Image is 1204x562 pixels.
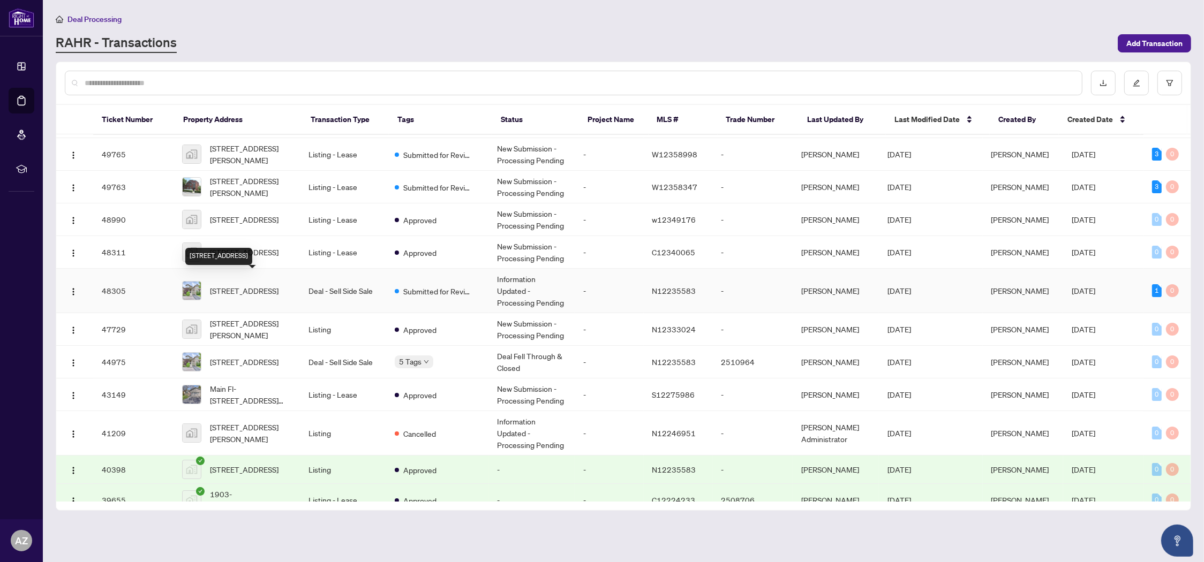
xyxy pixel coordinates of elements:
td: 49763 [93,171,174,203]
span: [DATE] [887,149,911,159]
td: 48990 [93,203,174,236]
span: C12340065 [652,247,696,257]
div: 0 [1152,427,1162,439]
img: Logo [69,466,78,475]
td: - [712,171,793,203]
td: - [575,269,644,313]
img: thumbnail-img [183,353,201,371]
th: MLS # [649,105,718,135]
a: RAHR - Transactions [56,34,177,53]
td: 44975 [93,346,174,378]
img: Logo [69,326,78,335]
td: - [712,411,793,455]
td: - [575,378,644,411]
td: 2510964 [712,346,793,378]
div: 0 [1166,213,1179,226]
span: [PERSON_NAME] [991,182,1049,192]
div: 0 [1166,427,1179,439]
img: logo [9,8,34,28]
td: - [575,236,644,269]
th: Trade Number [718,105,799,135]
div: 0 [1152,388,1162,401]
span: [STREET_ADDRESS] [210,356,279,368]
td: - [712,269,793,313]
td: 2508706 [712,484,793,517]
img: Logo [69,184,78,192]
td: Deal - Sell Side Sale [300,269,386,313]
td: 48311 [93,236,174,269]
span: Submitted for Review [403,149,473,161]
td: 43149 [93,378,174,411]
span: Cancelled [403,428,436,439]
span: [DATE] [887,182,911,192]
div: 0 [1152,213,1162,226]
span: Submitted for Review [403,285,473,297]
span: Approved [403,247,437,259]
th: Last Modified Date [886,105,990,135]
span: [DATE] [1072,149,1095,159]
td: Listing [300,313,386,346]
img: thumbnail-img [183,385,201,404]
td: New Submission - Processing Pending [488,378,575,411]
td: Information Updated - Processing Pending [488,269,575,313]
div: 3 [1152,180,1162,193]
td: New Submission - Processing Pending [488,203,575,236]
span: [PERSON_NAME] [991,286,1049,295]
td: Deal Fell Through & Closed [488,346,575,378]
span: [DATE] [1072,428,1095,438]
td: 47729 [93,313,174,346]
td: Listing - Lease [300,236,386,269]
img: thumbnail-img [183,210,201,229]
span: W12358347 [652,182,698,192]
img: thumbnail-img [183,145,201,163]
td: 40398 [93,455,174,484]
img: Logo [69,359,78,367]
img: thumbnail-img [183,424,201,442]
span: [PERSON_NAME] [991,357,1049,367]
div: 0 [1152,323,1162,336]
td: Listing - Lease [300,484,386,517]
div: 0 [1166,463,1179,476]
div: 0 [1166,388,1179,401]
td: Listing - Lease [300,138,386,171]
td: 49765 [93,138,174,171]
span: [STREET_ADDRESS] [210,464,279,475]
td: Listing - Lease [300,203,386,236]
div: 0 [1166,355,1179,368]
img: Logo [69,249,78,257]
td: [PERSON_NAME] [793,378,879,411]
div: 0 [1166,180,1179,193]
img: Logo [69,497,78,505]
td: [PERSON_NAME] Administrator [793,411,879,455]
th: Created Date [1059,105,1140,135]
td: [PERSON_NAME] [793,269,879,313]
td: - [575,203,644,236]
span: Main Fl-[STREET_ADDRESS][PERSON_NAME] [210,383,291,406]
span: N12246951 [652,428,696,438]
td: [PERSON_NAME] [793,236,879,269]
td: Listing [300,411,386,455]
button: Add Transaction [1118,34,1191,52]
span: N12235583 [652,465,696,474]
span: N12235583 [652,357,696,367]
th: Created By [990,105,1059,135]
span: [DATE] [1072,465,1095,474]
img: Logo [69,287,78,296]
th: Property Address [175,105,302,135]
span: [STREET_ADDRESS] [210,214,279,225]
td: New Submission - Processing Pending [488,171,575,203]
span: [DATE] [887,495,911,505]
img: thumbnail-img [183,243,201,261]
td: [PERSON_NAME] [793,171,879,203]
span: [DATE] [1072,182,1095,192]
span: [DATE] [887,465,911,474]
span: [PERSON_NAME] [991,324,1049,334]
button: Logo [65,244,82,261]
span: down [424,359,429,364]
td: New Submission - Processing Pending [488,236,575,269]
button: Logo [65,424,82,442]
span: N12333024 [652,324,696,334]
button: Logo [65,321,82,338]
td: - [712,203,793,236]
div: 0 [1166,323,1179,336]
